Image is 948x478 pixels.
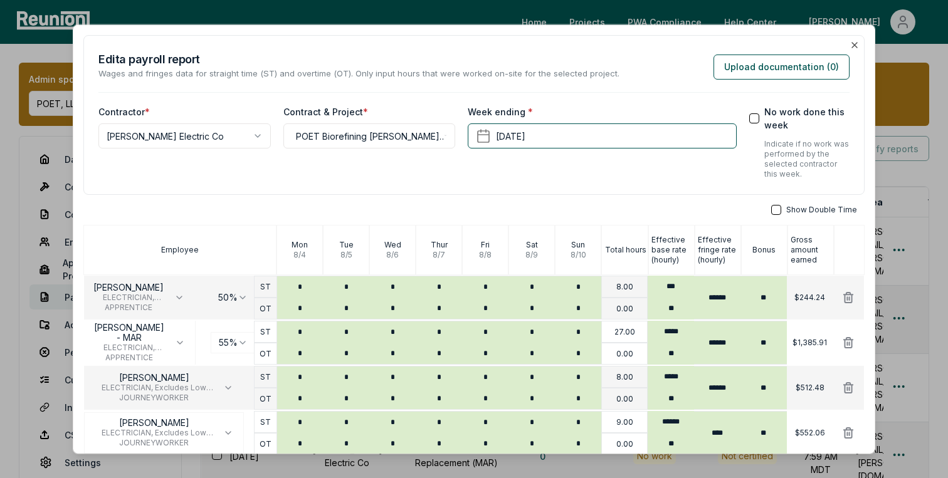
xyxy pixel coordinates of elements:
p: [PERSON_NAME] [93,283,164,293]
p: OT [260,303,271,313]
label: Contract & Project [283,105,368,118]
p: Sat [526,240,538,250]
p: Wed [384,240,401,250]
p: 0.00 [616,439,633,449]
p: Effective fringe rate (hourly) [698,235,740,265]
p: 8.00 [616,371,633,382]
p: Thur [431,240,448,250]
h2: Edit a payroll report [98,50,619,67]
p: Mon [292,240,308,250]
p: Gross amount earned [791,235,833,265]
p: [PERSON_NAME] - MAR [93,323,165,343]
span: ELECTRICIAN, Excludes Low Voltage Wiring and Installation of HVAC/Temperature Controls [93,293,164,303]
p: OT [260,439,271,449]
span: APPRENTICE [93,353,165,363]
p: Fri [481,240,490,250]
p: Total hours [605,245,646,255]
p: 8.00 [616,281,633,291]
p: 8 / 9 [525,250,538,260]
p: [PERSON_NAME] [95,373,213,383]
p: 0.00 [616,303,633,313]
p: OT [260,348,271,358]
p: ST [260,371,271,382]
p: 8 / 7 [433,250,445,260]
p: 0.00 [616,393,633,403]
span: ELECTRICIAN, Excludes Low Voltage Wiring and Installation of HVAC/Temperature Controls [95,383,213,393]
p: [PERSON_NAME] [95,418,213,428]
p: $1,385.91 [793,338,827,348]
p: 8 / 5 [340,250,352,260]
p: Bonus [752,245,776,255]
p: 8 / 8 [479,250,492,260]
p: Sun [571,240,585,250]
p: 8 / 10 [571,250,586,260]
p: 9.00 [616,417,633,427]
p: $244.24 [794,293,825,303]
p: Indicate if no work was performed by the selected contractor this week. [764,139,850,179]
span: JOURNEYWORKER [95,393,213,403]
p: $512.48 [796,383,824,393]
span: APPRENTICE [93,303,164,313]
p: ST [260,281,271,291]
p: $552.06 [795,428,825,438]
p: 27.00 [614,326,635,336]
p: Tue [339,240,354,250]
p: Employee [161,245,199,255]
p: OT [260,393,271,403]
span: ELECTRICIAN, Excludes Low Voltage Wiring and Installation of HVAC/Temperature Controls [93,343,165,353]
label: Week ending [468,105,533,118]
span: JOURNEYWORKER [95,438,213,448]
p: 8 / 4 [293,250,306,260]
label: Contractor [98,105,150,118]
p: ST [260,417,271,427]
label: No work done this week [764,105,850,132]
span: Show Double Time [786,205,857,215]
p: ST [260,326,271,336]
button: Upload documentation (0) [714,54,850,79]
p: Effective base rate (hourly) [651,235,694,265]
p: Wages and fringes data for straight time (ST) and overtime (OT). Only input hours that were worke... [98,67,619,80]
span: ELECTRICIAN, Excludes Low Voltage Wiring and Installation of HVAC/Temperature Controls [95,428,213,438]
p: 0.00 [616,348,633,358]
button: [DATE] [468,123,736,148]
p: 8 / 6 [386,250,399,260]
